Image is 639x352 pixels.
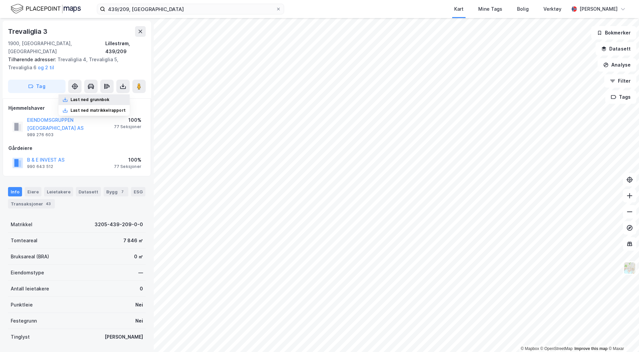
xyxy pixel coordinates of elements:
div: Last ned matrikkelrapport [71,108,126,113]
div: Bygg [104,187,128,196]
div: Mine Tags [478,5,502,13]
div: Bruksareal (BRA) [11,253,49,261]
button: Datasett [596,42,636,56]
div: Bolig [517,5,529,13]
div: 77 Seksjoner [114,124,141,129]
div: Eiendomstype [11,269,44,277]
div: 7 846 ㎡ [123,237,143,245]
div: Transaksjoner [8,199,55,208]
div: 3205-439-209-0-0 [95,221,143,229]
div: Verktøy [543,5,561,13]
div: Antall leietakere [11,285,49,293]
button: Filter [604,74,636,88]
div: Nei [135,301,143,309]
div: Lillestrøm, 439/209 [105,39,146,56]
div: 100% [114,156,141,164]
div: Trevaliglia 4, Trevaliglia 5, Trevaliglia 6 [8,56,140,72]
div: Hjemmelshaver [8,104,145,112]
div: 1900, [GEOGRAPHIC_DATA], [GEOGRAPHIC_DATA] [8,39,105,56]
div: Festegrunn [11,317,37,325]
div: Kart [454,5,464,13]
div: Punktleie [11,301,33,309]
div: Last ned grunnbok [71,97,109,102]
button: Bokmerker [591,26,636,39]
div: [PERSON_NAME] [105,333,143,341]
div: 0 [140,285,143,293]
div: 100% [114,116,141,124]
div: [PERSON_NAME] [580,5,618,13]
a: OpenStreetMap [540,346,573,351]
input: Søk på adresse, matrikkel, gårdeiere, leietakere eller personer [105,4,276,14]
div: 990 643 512 [27,164,53,169]
div: Gårdeiere [8,144,145,152]
div: 7 [119,188,126,195]
div: 989 276 603 [27,132,53,138]
button: Analyse [598,58,636,72]
div: Tinglyst [11,333,30,341]
button: Tag [8,80,66,93]
a: Mapbox [521,346,539,351]
img: logo.f888ab2527a4732fd821a326f86c7f29.svg [11,3,81,15]
iframe: Chat Widget [606,320,639,352]
div: Leietakere [44,187,73,196]
div: — [138,269,143,277]
div: 77 Seksjoner [114,164,141,169]
div: ESG [131,187,145,196]
div: Eiere [25,187,41,196]
div: Trevaliglia 3 [8,26,48,37]
div: Nei [135,317,143,325]
div: 0 ㎡ [134,253,143,261]
div: Datasett [76,187,101,196]
div: Tomteareal [11,237,37,245]
button: Tags [605,90,636,104]
div: Matrikkel [11,221,32,229]
a: Improve this map [574,346,608,351]
div: Kontrollprogram for chat [606,320,639,352]
div: 43 [44,200,52,207]
div: Info [8,187,22,196]
img: Z [623,262,636,274]
span: Tilhørende adresser: [8,57,57,62]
